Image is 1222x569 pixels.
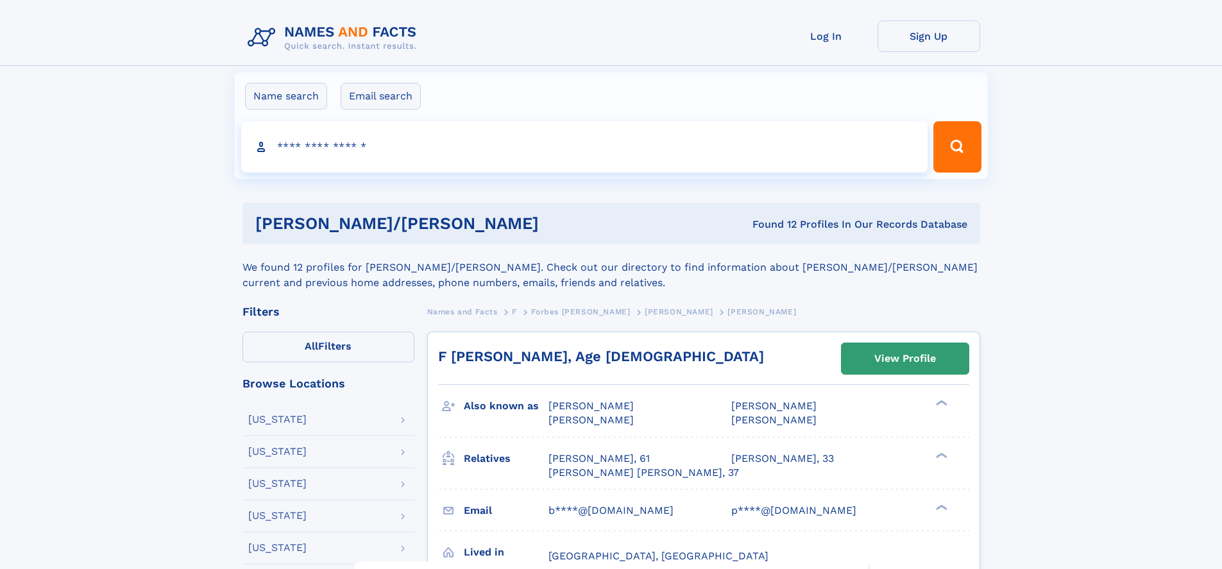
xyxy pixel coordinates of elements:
[933,503,948,511] div: ❯
[531,307,630,316] span: Forbes [PERSON_NAME]
[933,121,981,173] button: Search Button
[645,307,713,316] span: [PERSON_NAME]
[242,244,980,291] div: We found 12 profiles for [PERSON_NAME]/[PERSON_NAME]. Check out our directory to find information...
[645,217,967,232] div: Found 12 Profiles In Our Records Database
[242,332,414,362] label: Filters
[242,21,427,55] img: Logo Names and Facts
[512,303,517,319] a: F
[464,500,548,522] h3: Email
[645,303,713,319] a: [PERSON_NAME]
[464,448,548,470] h3: Relatives
[531,303,630,319] a: Forbes [PERSON_NAME]
[933,399,948,407] div: ❯
[248,479,307,489] div: [US_STATE]
[874,344,936,373] div: View Profile
[427,303,498,319] a: Names and Facts
[548,452,650,466] a: [PERSON_NAME], 61
[548,414,634,426] span: [PERSON_NAME]
[248,543,307,553] div: [US_STATE]
[464,395,548,417] h3: Also known as
[731,400,817,412] span: [PERSON_NAME]
[842,343,969,374] a: View Profile
[878,21,980,52] a: Sign Up
[548,550,768,562] span: [GEOGRAPHIC_DATA], [GEOGRAPHIC_DATA]
[255,216,646,232] h1: [PERSON_NAME]/[PERSON_NAME]
[775,21,878,52] a: Log In
[248,511,307,521] div: [US_STATE]
[548,466,739,480] a: [PERSON_NAME] [PERSON_NAME], 37
[438,348,764,364] a: F [PERSON_NAME], Age [DEMOGRAPHIC_DATA]
[248,414,307,425] div: [US_STATE]
[341,83,421,110] label: Email search
[464,541,548,563] h3: Lived in
[248,446,307,457] div: [US_STATE]
[548,400,634,412] span: [PERSON_NAME]
[245,83,327,110] label: Name search
[731,414,817,426] span: [PERSON_NAME]
[933,451,948,459] div: ❯
[242,306,414,318] div: Filters
[305,340,318,352] span: All
[241,121,928,173] input: search input
[512,307,517,316] span: F
[242,378,414,389] div: Browse Locations
[727,307,796,316] span: [PERSON_NAME]
[731,452,834,466] a: [PERSON_NAME], 33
